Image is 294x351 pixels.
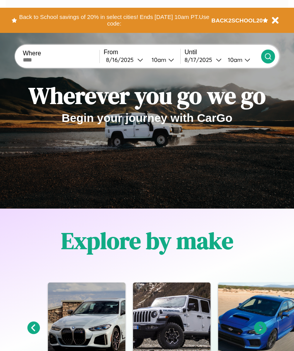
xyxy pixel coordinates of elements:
h1: Explore by make [61,225,233,257]
div: 10am [148,56,168,63]
label: From [104,49,180,56]
button: 10am [222,56,261,64]
button: 8/16/2025 [104,56,145,64]
label: Where [23,50,99,57]
div: 10am [224,56,244,63]
label: Until [185,49,261,56]
button: Back to School savings of 20% in select cities! Ends [DATE] 10am PT.Use code: [17,12,212,29]
button: 10am [145,56,180,64]
div: 8 / 17 / 2025 [185,56,216,63]
div: 8 / 16 / 2025 [106,56,137,63]
b: BACK2SCHOOL20 [212,17,263,24]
